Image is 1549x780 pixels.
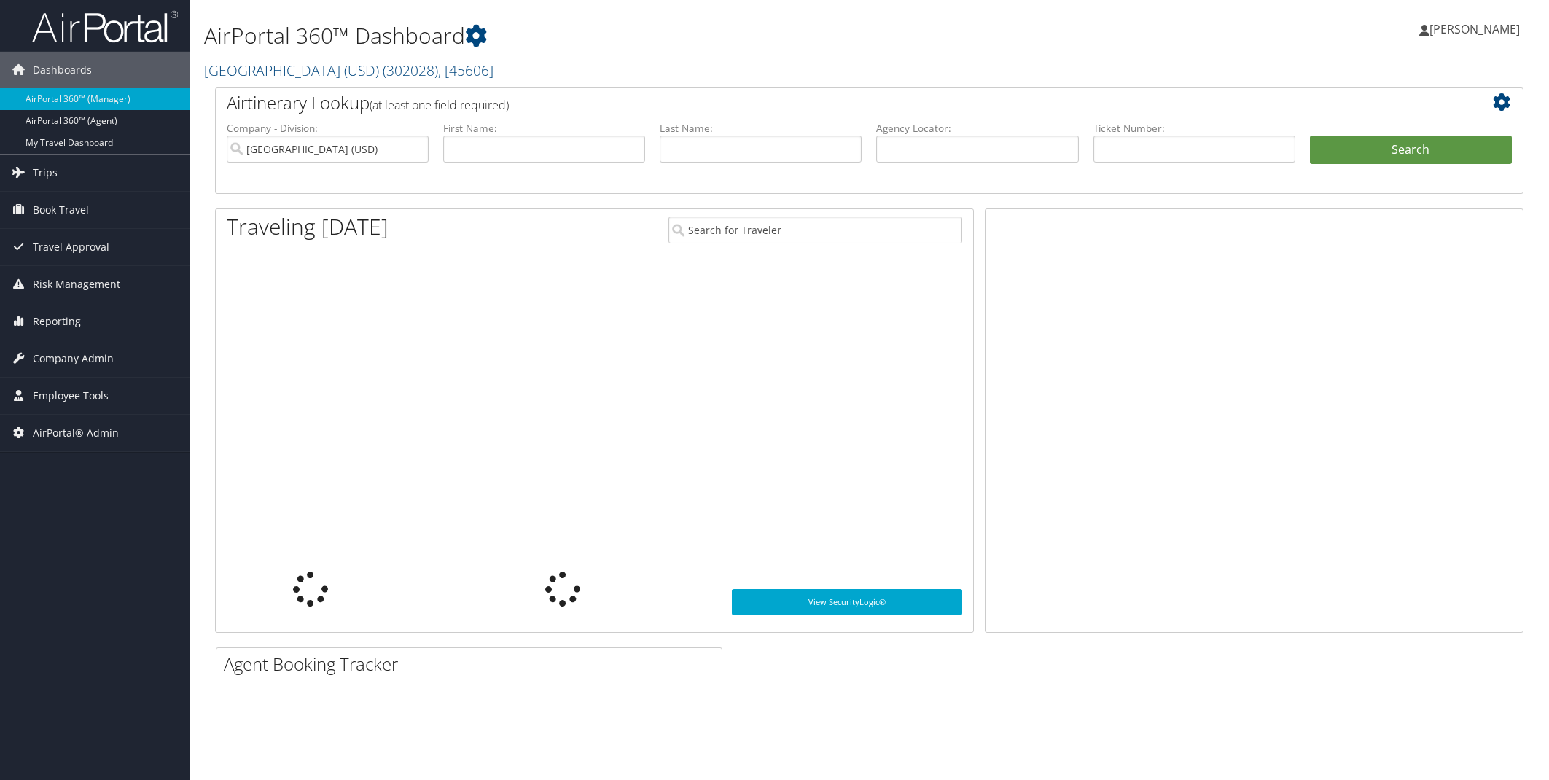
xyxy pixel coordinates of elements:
span: , [ 45606 ] [438,61,493,80]
span: Trips [33,155,58,191]
span: ( 302028 ) [383,61,438,80]
span: Travel Approval [33,229,109,265]
span: [PERSON_NAME] [1429,21,1520,37]
input: Search for Traveler [668,217,962,243]
label: Company - Division: [227,121,429,136]
span: Risk Management [33,266,120,303]
span: (at least one field required) [370,97,509,113]
a: View SecurityLogic® [732,589,962,615]
label: Ticket Number: [1093,121,1295,136]
span: Dashboards [33,52,92,88]
label: Last Name: [660,121,862,136]
span: Reporting [33,303,81,340]
label: First Name: [443,121,645,136]
span: Book Travel [33,192,89,228]
h1: AirPortal 360™ Dashboard [204,20,1091,51]
h2: Agent Booking Tracker [224,652,722,676]
button: Search [1310,136,1512,165]
img: airportal-logo.png [32,9,178,44]
span: AirPortal® Admin [33,415,119,451]
span: Company Admin [33,340,114,377]
label: Agency Locator: [876,121,1078,136]
span: Employee Tools [33,378,109,414]
a: [GEOGRAPHIC_DATA] (USD) [204,61,493,80]
h2: Airtinerary Lookup [227,90,1403,115]
h1: Traveling [DATE] [227,211,389,242]
a: [PERSON_NAME] [1419,7,1534,51]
